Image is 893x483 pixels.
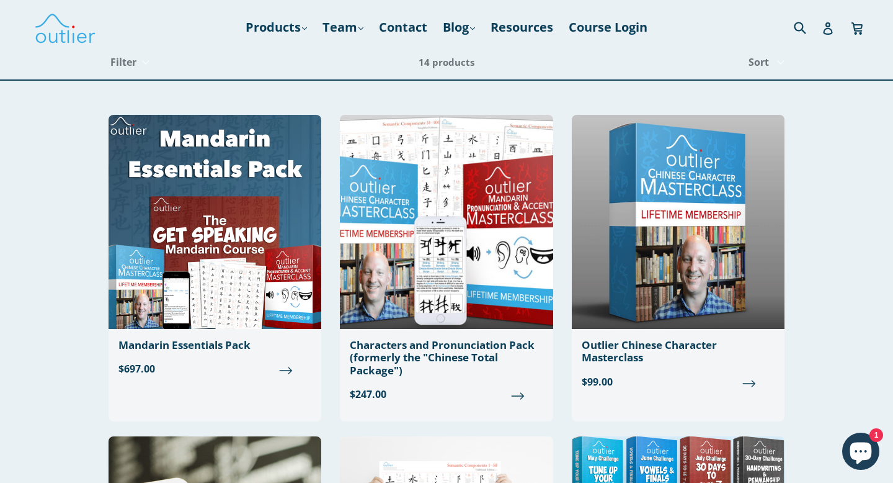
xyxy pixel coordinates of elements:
span: $247.00 [350,387,543,402]
input: Search [791,14,825,40]
span: $697.00 [118,361,311,376]
a: Resources [484,16,559,38]
a: Contact [373,16,433,38]
span: 14 products [419,56,474,68]
img: Mandarin Essentials Pack [109,115,321,329]
a: Team [316,16,370,38]
a: Characters and Pronunciation Pack (formerly the "Chinese Total Package") $247.00 [340,115,553,412]
span: $99.00 [582,374,775,389]
a: Outlier Chinese Character Masterclass $99.00 [572,115,784,399]
img: Chinese Total Package Outlier Linguistics [340,115,553,329]
a: Mandarin Essentials Pack $697.00 [109,115,321,386]
inbox-online-store-chat: Shopify online store chat [838,433,883,473]
div: Mandarin Essentials Pack [118,339,311,351]
img: Outlier Chinese Character Masterclass Outlier Linguistics [572,115,784,329]
div: Characters and Pronunciation Pack (formerly the "Chinese Total Package") [350,339,543,377]
a: Products [239,16,313,38]
div: Outlier Chinese Character Masterclass [582,339,775,364]
img: Outlier Linguistics [34,9,96,45]
a: Blog [437,16,481,38]
a: Course Login [562,16,654,38]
